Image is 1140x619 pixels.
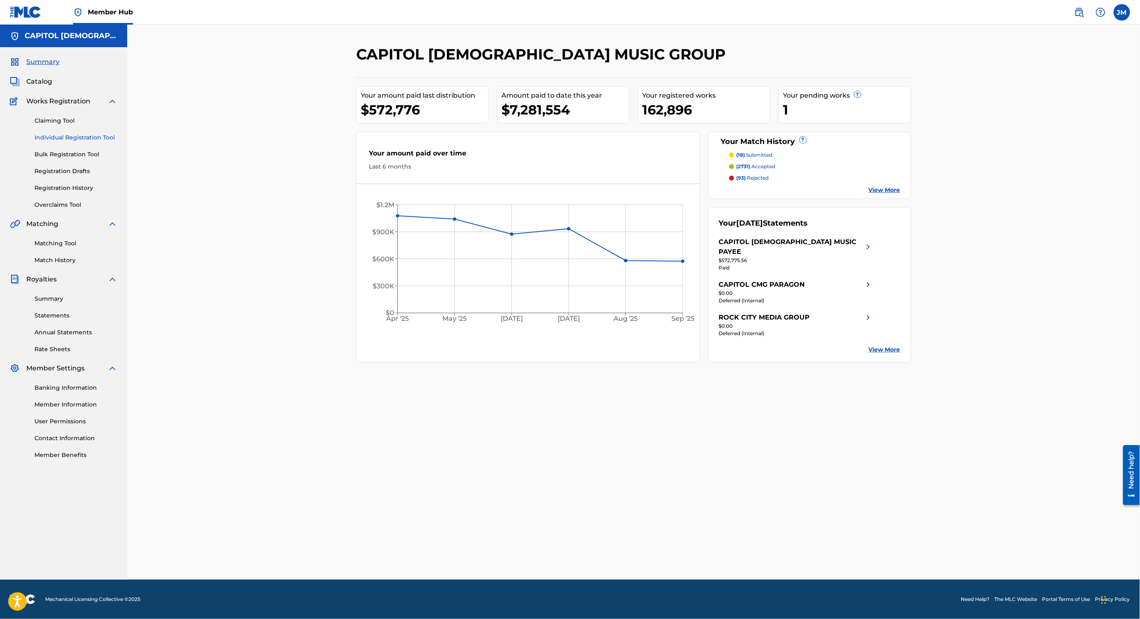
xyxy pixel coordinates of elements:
img: Top Rightsholder [73,7,83,17]
img: expand [108,219,117,229]
img: logo [10,594,35,604]
h5: CAPITOL CHRISTIAN MUSIC GROUP [25,31,117,41]
div: Your Match History [719,136,901,147]
tspan: Sep '25 [671,315,694,322]
a: CatalogCatalog [10,77,52,87]
a: Claiming Tool [34,116,117,125]
iframe: Chat Widget [1099,580,1140,619]
img: right chevron icon [863,237,873,257]
img: help [1096,7,1106,17]
tspan: $900K [372,228,394,236]
a: (2731) accepted [729,163,901,170]
div: Deferred (Internal) [719,297,873,304]
a: View More [869,345,900,354]
img: Accounts [10,31,20,41]
div: $7,281,554 [501,101,629,119]
div: User Menu [1114,4,1130,21]
a: Bulk Registration Tool [34,150,117,159]
img: Royalties [10,274,20,284]
span: ? [800,137,806,143]
img: right chevron icon [863,313,873,322]
img: search [1074,7,1084,17]
a: (93) rejected [729,174,901,182]
a: Portal Terms of Use [1042,596,1090,603]
a: Public Search [1071,4,1087,21]
tspan: $600K [372,255,394,263]
tspan: $300K [373,282,394,290]
div: Your pending works [783,91,911,101]
span: Member Settings [26,363,85,373]
tspan: [DATE] [558,315,580,322]
div: Last 6 months [369,162,687,171]
div: CAPITOL [DEMOGRAPHIC_DATA] MUSIC PAYEE [719,237,863,257]
span: (93) [737,175,746,181]
div: $572,775.56 [719,257,873,264]
a: Summary [34,295,117,303]
span: Mechanical Licensing Collective © 2025 [45,596,140,603]
tspan: [DATE] [501,315,523,322]
div: Your registered works [642,91,770,101]
a: Match History [34,256,117,265]
img: Catalog [10,77,20,87]
a: User Permissions [34,417,117,426]
img: Matching [10,219,20,229]
img: MLC Logo [10,6,41,18]
a: Member Information [34,400,117,409]
a: Overclaims Tool [34,201,117,209]
a: Registration Drafts [34,167,117,176]
tspan: Apr '25 [386,315,409,322]
img: Works Registration [10,96,21,106]
div: $572,776 [361,101,488,119]
div: $0.00 [719,322,873,330]
span: Summary [26,57,60,67]
tspan: $0 [386,309,394,317]
p: submitted [737,151,773,159]
a: Annual Statements [34,328,117,337]
div: 162,896 [642,101,770,119]
div: CAPITOL CMG PARAGON [719,280,805,290]
img: right chevron icon [863,280,873,290]
a: The MLC Website [995,596,1037,603]
a: Privacy Policy [1095,596,1130,603]
div: Paid [719,264,873,272]
a: Banking Information [34,384,117,392]
p: rejected [737,174,769,182]
a: SummarySummary [10,57,60,67]
tspan: $1.2M [376,201,394,209]
a: CAPITOL CMG PARAGONright chevron icon$0.00Deferred (Internal) [719,280,873,304]
div: Deferred (Internal) [719,330,873,337]
span: Royalties [26,274,57,284]
span: Works Registration [26,96,90,106]
span: (18) [737,152,745,158]
div: ROCK CITY MEDIA GROUP [719,313,810,322]
h2: CAPITOL [DEMOGRAPHIC_DATA] MUSIC GROUP [356,45,730,64]
a: Individual Registration Tool [34,133,117,142]
img: Member Settings [10,363,20,373]
a: ROCK CITY MEDIA GROUPright chevron icon$0.00Deferred (Internal) [719,313,873,337]
div: Your amount paid over time [369,148,687,162]
span: Catalog [26,77,52,87]
img: Summary [10,57,20,67]
tspan: Aug '25 [613,315,638,322]
a: Contact Information [34,434,117,443]
a: CAPITOL [DEMOGRAPHIC_DATA] MUSIC PAYEEright chevron icon$572,775.56Paid [719,237,873,272]
span: Matching [26,219,58,229]
img: expand [108,363,117,373]
tspan: May '25 [443,315,467,322]
a: Rate Sheets [34,345,117,354]
a: Statements [34,311,117,320]
span: ? [854,91,861,98]
span: Member Hub [88,7,133,17]
a: Registration History [34,184,117,192]
div: Amount paid to date this year [501,91,629,101]
div: 1 [783,101,911,119]
a: Matching Tool [34,239,117,248]
div: Help [1092,4,1109,21]
div: $0.00 [719,290,873,297]
span: [DATE] [737,219,763,228]
div: Your amount paid last distribution [361,91,488,101]
div: Your Statements [719,218,808,229]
